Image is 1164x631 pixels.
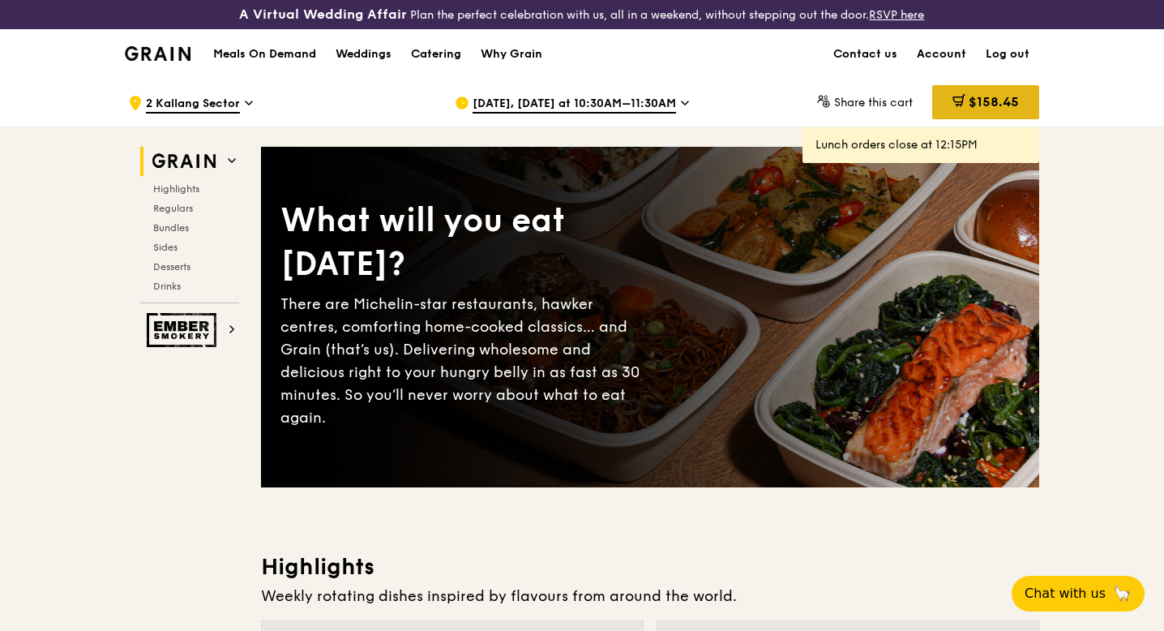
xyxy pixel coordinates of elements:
span: Share this cart [834,96,913,109]
div: Catering [411,30,461,79]
a: RSVP here [869,8,924,22]
span: $158.45 [969,94,1019,109]
span: Regulars [153,203,193,214]
a: Why Grain [471,30,552,79]
a: Log out [976,30,1039,79]
span: Highlights [153,183,199,195]
a: Weddings [326,30,401,79]
a: Catering [401,30,471,79]
img: Grain web logo [147,147,221,176]
a: GrainGrain [125,28,190,77]
span: Drinks [153,281,181,292]
span: Sides [153,242,178,253]
h1: Meals On Demand [213,46,316,62]
div: Weekly rotating dishes inspired by flavours from around the world. [261,585,1039,607]
button: Chat with us🦙 [1012,576,1145,612]
h3: A Virtual Wedding Affair [239,6,407,23]
div: Plan the perfect celebration with us, all in a weekend, without stepping out the door. [194,6,969,23]
span: 🦙 [1112,584,1132,603]
img: Grain [125,46,190,61]
div: Weddings [336,30,392,79]
span: Chat with us [1025,584,1106,603]
img: Ember Smokery web logo [147,313,221,347]
div: Why Grain [481,30,542,79]
span: [DATE], [DATE] at 10:30AM–11:30AM [473,96,676,114]
h3: Highlights [261,552,1039,582]
span: Desserts [153,261,190,273]
div: What will you eat [DATE]? [280,199,650,286]
a: Account [907,30,976,79]
div: Lunch orders close at 12:15PM [815,137,1026,153]
a: Contact us [824,30,907,79]
div: There are Michelin-star restaurants, hawker centres, comforting home-cooked classics… and Grain (... [280,293,650,429]
span: Bundles [153,222,189,234]
span: 2 Kallang Sector [146,96,240,114]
